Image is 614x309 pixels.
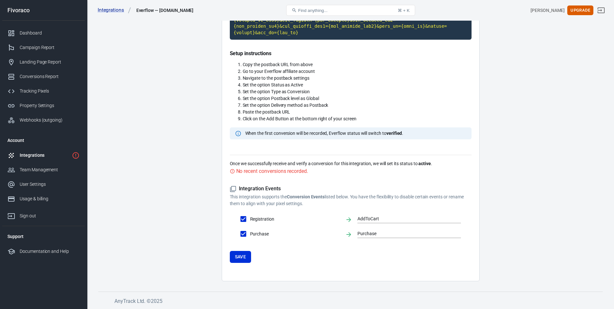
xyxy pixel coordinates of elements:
[243,88,472,95] li: Set the option Type as Conversion
[20,213,80,219] div: Sign out
[593,3,609,18] a: Sign out
[357,230,451,238] input: Purchase
[243,75,472,82] li: Navigate to the postback settings
[243,82,472,88] li: Set the option Status as Active
[20,88,80,95] div: Tracking Pixels
[230,185,472,192] h5: Integration Events
[72,152,80,159] svg: 1 networks not verified yet
[20,181,80,188] div: User Settings
[98,7,131,14] a: Integrations
[2,98,85,113] a: Property Settings
[2,84,85,98] a: Tracking Pixels
[2,113,85,127] a: Webhooks (outgoing)
[2,229,85,244] li: Support
[2,26,85,40] a: Dashboard
[20,59,80,65] div: Landing Page Report
[230,194,472,207] p: This integration supports the listed below. You have the flexibility to disable certain events or...
[2,69,85,84] a: Conversions Report
[567,5,593,15] button: Upgrade
[245,130,404,137] div: When the first conversion will be recorded, Everflow status will switch to .
[250,231,340,237] span: Purchase
[236,167,308,175] div: No recent conversions recorded.
[2,40,85,55] a: Campaign Report
[20,102,80,109] div: Property Settings
[230,251,251,263] button: Save
[243,61,472,68] li: Copy the postback URL from above
[243,102,472,109] li: Set the option Delivery method as Postback
[243,68,472,75] li: Go to your Everflow affiliate account
[136,7,194,14] div: Everflow — Fivoraco.com
[230,160,472,167] p: Once we successfully receive and verify a conversion for this integration, we will set its status...
[243,109,472,115] li: Paste the postback URL
[531,7,565,14] div: Account id: nbGsLXu6
[20,152,69,159] div: Integrations
[298,8,327,13] span: Find anything...
[2,206,85,223] a: Sign out
[2,133,85,148] li: Account
[250,216,340,223] span: Registration
[398,8,410,13] div: ⌘ + K
[287,194,325,199] strong: Conversion Events
[20,166,80,173] div: Team Management
[20,30,80,36] div: Dashboard
[243,95,472,102] li: Set the option Postback level as Global
[2,163,85,177] a: Team Management
[20,195,80,202] div: Usage & billing
[2,55,85,69] a: Landing Page Report
[286,5,415,16] button: Find anything...⌘ + K
[386,131,402,136] strong: verified
[2,192,85,206] a: Usage & billing
[2,177,85,192] a: User Settings
[230,50,472,57] h4: Setup instructions
[418,161,431,166] strong: active
[20,248,80,255] div: Documentation and Help
[2,7,85,13] div: Fivoraco
[243,115,472,122] li: Click on the Add Button at the bottom right of your screen
[20,73,80,80] div: Conversions Report
[20,117,80,124] div: Webhooks (outgoing)
[2,148,85,163] a: Integrations
[20,44,80,51] div: Campaign Report
[114,297,598,305] h6: AnyTrack Ltd. © 2025
[357,215,451,223] input: CompleteRegistration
